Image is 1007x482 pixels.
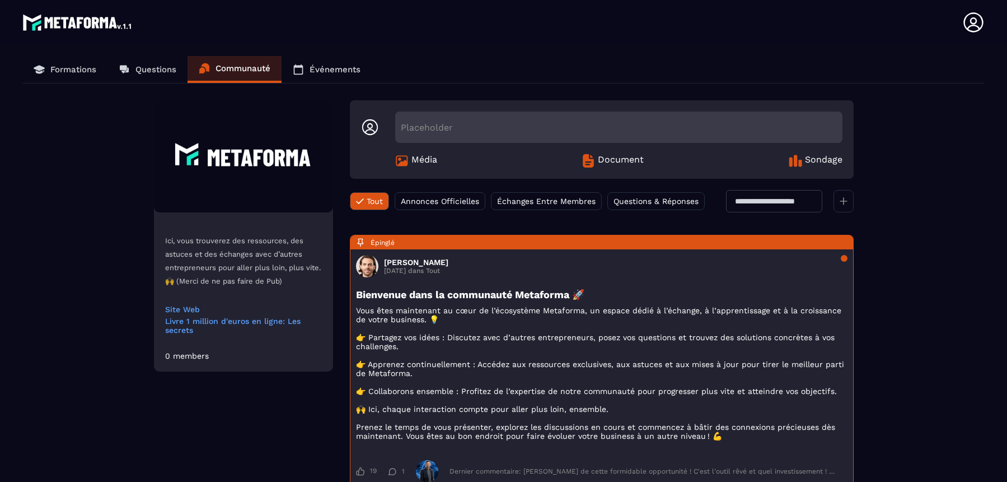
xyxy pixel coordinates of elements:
p: Ici, vous trouverez des ressources, des astuces et des échanges avec d’autres entrepreneurs pour ... [165,234,322,288]
span: 1 [402,467,405,475]
p: Questions [135,64,176,75]
a: Livre 1 million d'euros en ligne: Les secrets [165,317,322,335]
span: Questions & Réponses [613,197,699,206]
h3: [PERSON_NAME] [384,258,448,267]
a: Site Web [165,305,322,314]
span: Annonces Officielles [401,197,479,206]
span: Média [411,154,437,168]
p: Vous êtes maintenant au cœur de l’écosystème Metaforma, un espace dédié à l’échange, à l’apprenti... [356,306,847,441]
h3: Bienvenue dans la communauté Metaforma 🚀 [356,289,847,300]
span: Document [598,154,644,168]
span: Épinglé [371,239,395,247]
div: Dernier commentaire: [PERSON_NAME] de cette formidable opportunité ! C'est l'outil rêvé et quel i... [449,467,836,475]
span: 19 [370,467,377,476]
a: Questions [107,56,188,83]
p: Événements [310,64,360,75]
img: logo [22,11,133,34]
p: [DATE] dans Tout [384,267,448,275]
div: 0 members [165,351,209,360]
span: Sondage [805,154,842,168]
a: Communauté [188,56,282,83]
span: Échanges Entre Membres [497,197,596,206]
span: Tout [367,197,383,206]
img: Community background [154,100,333,212]
a: Événements [282,56,372,83]
p: Communauté [216,63,270,73]
a: Formations [22,56,107,83]
div: Placeholder [395,112,842,143]
p: Formations [50,64,96,75]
